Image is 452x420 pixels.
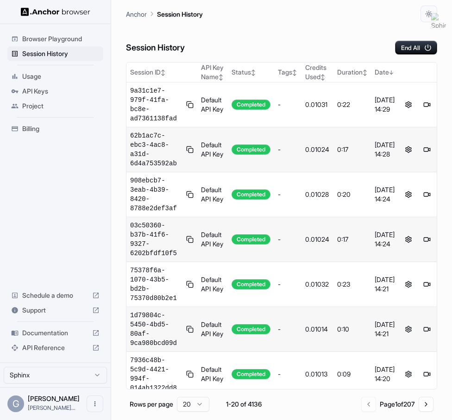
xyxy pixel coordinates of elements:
div: Usage [7,69,103,84]
span: 03c50360-b37b-41f6-9327-6202bfdf10f5 [130,221,182,258]
div: Billing [7,121,103,136]
div: - [278,145,298,154]
div: Completed [232,189,270,200]
span: 62b1ac7c-ebc3-4ac8-a31d-6d4a753592ab [130,131,182,168]
span: Billing [22,124,100,133]
div: 0.01031 [305,100,330,109]
span: ↕ [161,69,165,76]
td: Default API Key [197,127,228,172]
nav: breadcrumb [126,9,203,19]
div: Completed [232,369,270,379]
div: Completed [232,144,270,155]
td: Default API Key [197,82,228,127]
div: Date [375,68,395,77]
span: API Reference [22,343,88,352]
span: 75378f6a-1070-43b5-bd2b-75370d80b2e1 [130,266,182,303]
div: Support [7,303,103,318]
div: 0.01024 [305,145,330,154]
div: - [278,190,298,199]
span: ↕ [320,74,325,81]
span: gabriel@sphinxhq.com [28,404,75,411]
td: Default API Key [197,172,228,217]
div: [DATE] 14:21 [375,320,395,339]
div: [DATE] 14:20 [375,365,395,383]
div: 0:22 [337,100,367,109]
div: API Keys [7,84,103,99]
span: ↕ [219,74,223,81]
div: [DATE] 14:24 [375,230,395,249]
span: 1d79804c-5450-4bd5-80af-9ca980bcd09d [130,311,182,348]
div: - [278,370,298,379]
span: ↕ [363,69,367,76]
div: 0.01024 [305,235,330,244]
div: - [278,325,298,334]
span: Schedule a demo [22,291,88,300]
div: Duration [337,68,367,77]
td: Default API Key [197,352,228,397]
div: 0:17 [337,235,367,244]
div: Completed [232,279,270,289]
span: 908ebcb7-3eab-4b39-8420-8788e2def3af [130,176,182,213]
span: Session History [22,49,100,58]
div: 0:23 [337,280,367,289]
div: Browser Playground [7,31,103,46]
span: Browser Playground [22,34,100,44]
td: Default API Key [197,262,228,307]
div: API Key Name [201,63,224,81]
p: Session History [157,9,203,19]
div: - [278,280,298,289]
div: Session ID [130,68,194,77]
div: Completed [232,324,270,334]
span: Project [22,101,100,111]
div: 0:17 [337,145,367,154]
div: Tags [278,68,298,77]
div: 0:09 [337,370,367,379]
div: [DATE] 14:21 [375,275,395,294]
div: Status [232,68,270,77]
div: - [278,100,298,109]
div: API Reference [7,340,103,355]
span: Support [22,306,88,315]
div: 1-20 of 4136 [220,400,267,409]
span: Documentation [22,328,88,338]
div: [DATE] 14:29 [375,95,395,114]
p: Anchor [126,9,147,19]
div: Session History [7,46,103,61]
img: Anchor Logo [21,7,90,16]
div: 0.01028 [305,190,330,199]
span: ↕ [292,69,297,76]
span: 9a31c1e7-979f-41fa-bc8e-ad7361138fad [130,86,182,123]
div: 0.01013 [305,370,330,379]
div: Project [7,99,103,113]
div: Schedule a demo [7,288,103,303]
h6: Session History [126,41,185,55]
div: 0.01032 [305,280,330,289]
span: ↓ [389,69,394,76]
div: Completed [232,234,270,244]
div: 0:20 [337,190,367,199]
div: 0.01014 [305,325,330,334]
span: 7936c48b-5c9d-4421-994f-014ab1322dd8 [130,356,182,393]
div: [DATE] 14:24 [375,185,395,204]
span: API Keys [22,87,100,96]
div: - [278,235,298,244]
div: Page 1 of 207 [380,400,415,409]
div: [DATE] 14:28 [375,140,395,159]
td: Default API Key [197,307,228,352]
div: Completed [232,100,270,110]
button: End All [395,41,437,55]
img: Sphinx [431,13,446,28]
span: ↕ [251,69,256,76]
div: 0:10 [337,325,367,334]
span: Usage [22,72,100,81]
div: Credits Used [305,63,330,81]
div: Documentation [7,326,103,340]
button: Open menu [87,395,103,412]
div: G [7,395,24,412]
p: Rows per page [130,400,173,409]
td: Default API Key [197,217,228,262]
span: Gabriel Taboada [28,395,80,402]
